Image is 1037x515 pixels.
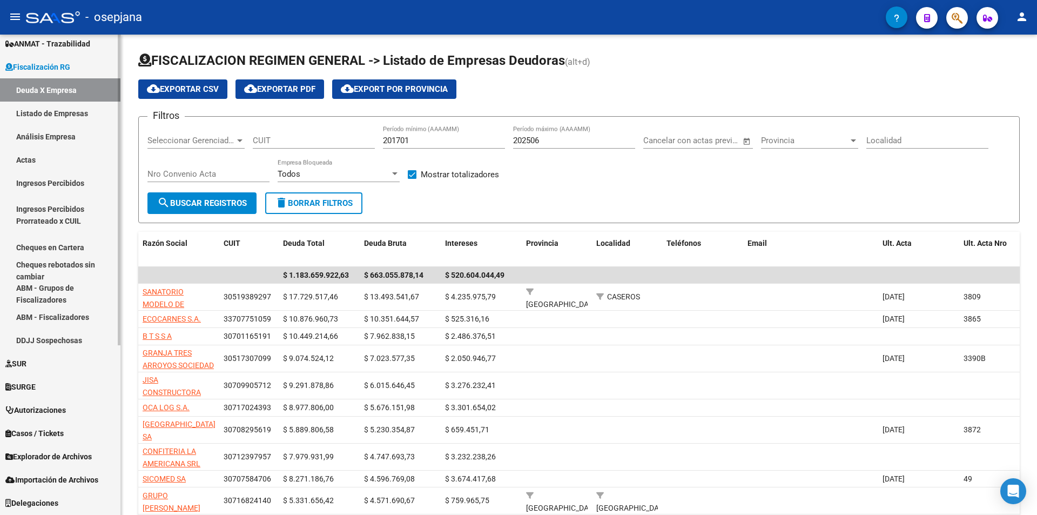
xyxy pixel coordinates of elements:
[445,271,504,279] span: $ 520.604.044,49
[244,84,315,94] span: Exportar PDF
[283,425,334,434] span: $ 5.889.806,58
[275,198,353,208] span: Borrar Filtros
[662,232,743,267] datatable-header-cell: Teléfonos
[5,61,70,73] span: Fiscalización RG
[224,292,271,301] span: 30519389297
[883,354,905,363] span: [DATE]
[147,82,160,95] mat-icon: cloud_download
[157,198,247,208] span: Buscar Registros
[364,315,419,323] span: $ 10.351.644,57
[283,354,334,363] span: $ 9.074.524,12
[5,358,26,370] span: SUR
[565,57,590,67] span: (alt+d)
[224,403,271,412] span: 30717024393
[138,53,565,68] span: FISCALIZACION REGIMEN GENERAL -> Listado de Empresas Deudoras
[341,84,448,94] span: Export por Provincia
[964,239,1007,248] span: Ult. Acta Nro
[445,354,496,363] span: $ 2.050.946,77
[224,452,271,461] span: 30712397957
[9,10,22,23] mat-icon: menu
[883,239,912,248] span: Ult. Acta
[364,332,415,340] span: $ 7.962.838,15
[224,315,271,323] span: 33707751059
[224,239,240,248] span: CUIT
[360,232,441,267] datatable-header-cell: Deuda Bruta
[5,427,64,439] span: Casos / Tickets
[421,168,499,181] span: Mostrar totalizadores
[147,136,235,145] span: Seleccionar Gerenciador
[283,496,334,505] span: $ 5.331.656,42
[445,332,496,340] span: $ 2.486.376,51
[5,497,58,509] span: Delegaciones
[526,504,599,512] span: [GEOGRAPHIC_DATA]
[143,403,190,412] span: OCA LOG S.A.
[143,332,172,340] span: B T S S A
[883,292,905,301] span: [DATE]
[878,232,959,267] datatable-header-cell: Ult. Acta
[364,474,415,483] span: $ 4.596.769,08
[5,38,90,50] span: ANMAT - Trazabilidad
[883,425,905,434] span: [DATE]
[964,315,981,323] span: 3865
[364,239,407,248] span: Deuda Bruta
[596,239,630,248] span: Localidad
[1015,10,1028,23] mat-icon: person
[143,315,201,323] span: ECOCARNES S.A.
[5,474,98,486] span: Importación de Archivos
[964,474,972,483] span: 49
[445,292,496,301] span: $ 4.235.975,79
[761,136,849,145] span: Provincia
[445,315,489,323] span: $ 525.316,16
[445,239,477,248] span: Intereses
[283,239,325,248] span: Deuda Total
[445,425,489,434] span: $ 659.451,71
[341,82,354,95] mat-icon: cloud_download
[592,232,662,267] datatable-header-cell: Localidad
[740,135,753,148] button: Open calendar
[364,354,415,363] span: $ 7.023.577,35
[364,271,423,279] span: $ 663.055.878,14
[743,232,878,267] datatable-header-cell: Email
[279,232,360,267] datatable-header-cell: Deuda Total
[283,332,338,340] span: $ 10.449.214,66
[364,292,419,301] span: $ 13.493.541,67
[364,425,415,434] span: $ 5.230.354,87
[607,292,640,301] span: CASEROS
[224,332,271,340] span: 30701165191
[138,79,227,99] button: Exportar CSV
[883,474,905,483] span: [DATE]
[445,381,496,390] span: $ 3.276.232,41
[278,169,300,179] span: Todos
[5,451,92,463] span: Explorador de Archivos
[219,232,279,267] datatable-header-cell: CUIT
[666,239,701,248] span: Teléfonos
[964,292,981,301] span: 3809
[147,192,257,214] button: Buscar Registros
[224,496,271,505] span: 30716824140
[224,354,271,363] span: 30517307099
[1000,478,1026,504] div: Open Intercom Messenger
[143,239,187,248] span: Razón Social
[147,108,185,123] h3: Filtros
[445,496,489,505] span: $ 759.965,75
[526,239,558,248] span: Provincia
[143,349,214,419] span: GRANJA TRES ARROYOS SOCIEDAD ANONIMA COMERCIAL AGROPECUARIA FIN E INDUSTRIAL
[275,196,288,209] mat-icon: delete
[364,403,415,412] span: $ 5.676.151,98
[235,79,324,99] button: Exportar PDF
[964,354,986,363] span: 3390B
[224,381,271,390] span: 30709905712
[5,381,36,393] span: SURGE
[143,474,186,483] span: SICOMED SA
[883,315,905,323] span: [DATE]
[283,474,334,483] span: $ 8.271.186,76
[143,447,200,468] span: CONFITERIA LA AMERICANA SRL
[283,315,338,323] span: $ 10.876.960,73
[748,239,767,248] span: Email
[283,292,338,301] span: $ 17.729.517,46
[441,232,522,267] datatable-header-cell: Intereses
[5,404,66,416] span: Autorizaciones
[445,452,496,461] span: $ 3.232.238,26
[283,452,334,461] span: $ 7.979.931,99
[445,403,496,412] span: $ 3.301.654,02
